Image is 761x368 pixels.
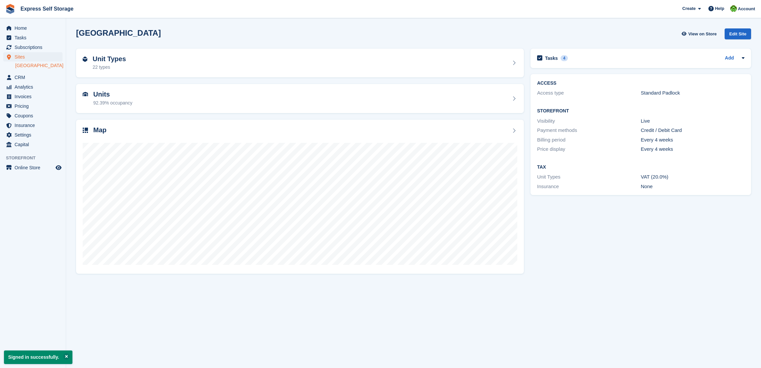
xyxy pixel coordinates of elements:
span: Online Store [15,163,54,172]
span: Create [682,5,696,12]
a: menu [3,92,63,101]
div: Access type [537,89,641,97]
a: menu [3,73,63,82]
span: Tasks [15,33,54,42]
div: 4 [561,55,568,61]
a: menu [3,52,63,61]
div: Visibility [537,117,641,125]
span: Home [15,23,54,33]
a: menu [3,140,63,149]
h2: Storefront [537,108,744,114]
a: View on Store [681,28,719,39]
div: Every 4 weeks [641,145,745,153]
span: Analytics [15,82,54,92]
span: Invoices [15,92,54,101]
a: menu [3,163,63,172]
a: Edit Site [725,28,751,42]
a: Add [725,55,734,62]
span: Settings [15,130,54,140]
img: unit-icn-7be61d7bf1b0ce9d3e12c5938cc71ed9869f7b940bace4675aadf7bd6d80202e.svg [83,92,88,97]
span: Insurance [15,121,54,130]
a: menu [3,102,63,111]
div: Unit Types [537,173,641,181]
div: Price display [537,145,641,153]
a: Preview store [55,164,63,172]
span: Capital [15,140,54,149]
div: Insurance [537,183,641,190]
img: stora-icon-8386f47178a22dfd0bd8f6a31ec36ba5ce8667c1dd55bd0f319d3a0aa187defe.svg [5,4,15,14]
a: menu [3,111,63,120]
a: Express Self Storage [18,3,76,14]
a: menu [3,33,63,42]
a: Map [76,120,524,274]
h2: [GEOGRAPHIC_DATA] [76,28,161,37]
a: menu [3,130,63,140]
span: Sites [15,52,54,61]
span: Pricing [15,102,54,111]
span: View on Store [688,31,717,37]
span: Coupons [15,111,54,120]
a: [GEOGRAPHIC_DATA] [15,62,63,69]
div: Edit Site [725,28,751,39]
span: Help [715,5,724,12]
a: menu [3,82,63,92]
span: CRM [15,73,54,82]
div: Every 4 weeks [641,136,745,144]
a: menu [3,23,63,33]
h2: Unit Types [93,55,126,63]
h2: ACCESS [537,81,744,86]
div: Credit / Debit Card [641,127,745,134]
div: None [641,183,745,190]
span: Storefront [6,155,66,161]
p: Signed in successfully. [4,350,72,364]
span: Subscriptions [15,43,54,52]
img: Sonia Shah [730,5,737,12]
h2: Tax [537,165,744,170]
a: Units 92.39% occupancy [76,84,524,113]
div: Billing period [537,136,641,144]
div: Live [641,117,745,125]
span: Account [738,6,755,12]
h2: Map [93,126,106,134]
h2: Tasks [545,55,558,61]
img: unit-type-icn-2b2737a686de81e16bb02015468b77c625bbabd49415b5ef34ead5e3b44a266d.svg [83,57,87,62]
a: menu [3,43,63,52]
img: map-icn-33ee37083ee616e46c38cad1a60f524a97daa1e2b2c8c0bc3eb3415660979fc1.svg [83,128,88,133]
div: Payment methods [537,127,641,134]
div: VAT (20.0%) [641,173,745,181]
a: Unit Types 22 types [76,49,524,78]
h2: Units [93,91,132,98]
div: 22 types [93,64,126,71]
div: Standard Padlock [641,89,745,97]
div: 92.39% occupancy [93,100,132,106]
a: menu [3,121,63,130]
